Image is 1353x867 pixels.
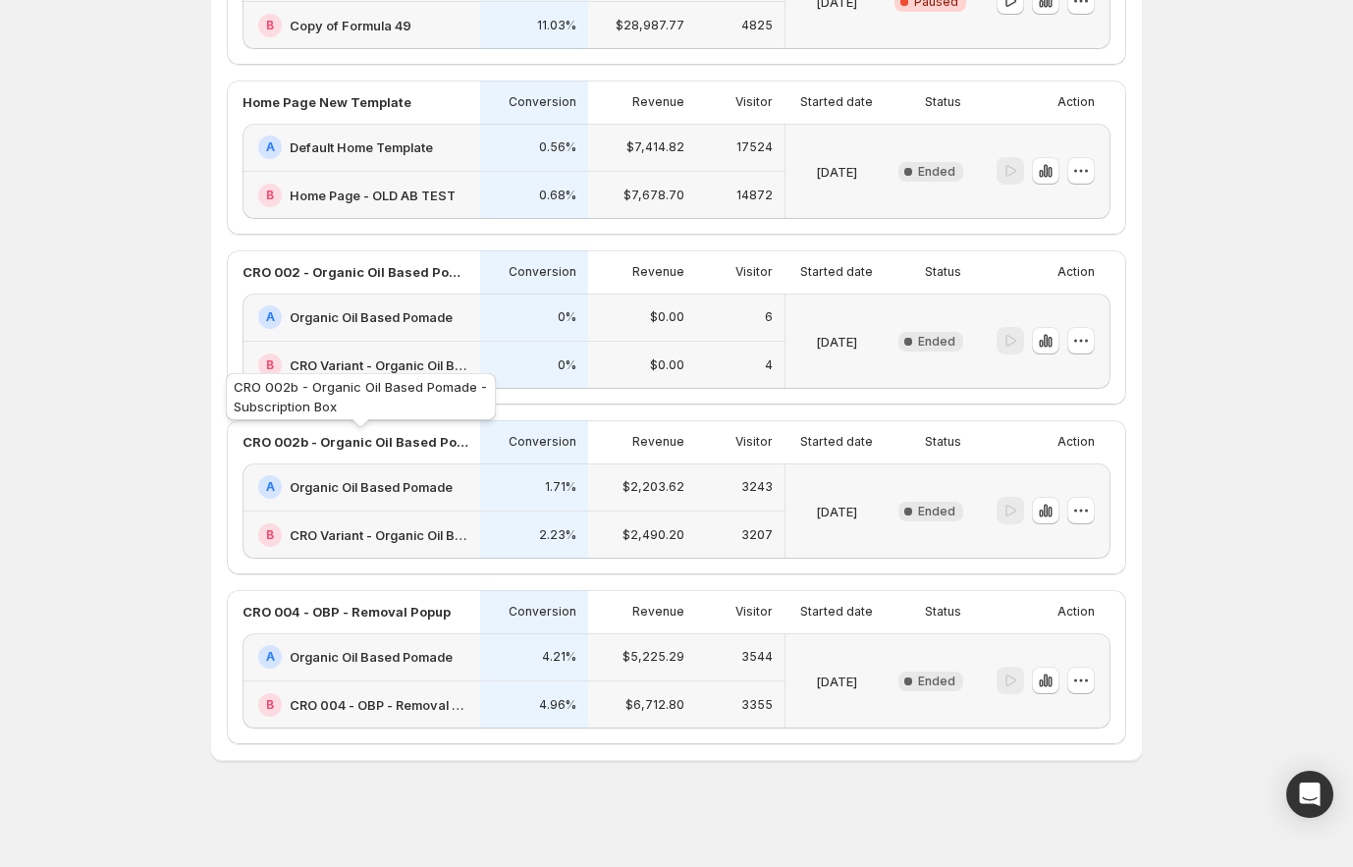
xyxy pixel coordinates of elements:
[918,504,955,519] span: Ended
[741,697,773,713] p: 3355
[632,264,684,280] p: Revenue
[509,604,576,620] p: Conversion
[616,18,684,33] p: $28,987.77
[741,479,773,495] p: 3243
[266,357,274,373] h2: B
[736,188,773,203] p: 14872
[816,672,857,691] p: [DATE]
[537,18,576,33] p: 11.03%
[741,649,773,665] p: 3544
[800,434,873,450] p: Started date
[558,357,576,373] p: 0%
[800,264,873,280] p: Started date
[243,432,468,452] p: CRO 002b - Organic Oil Based Pomade - Subscription Box
[545,479,576,495] p: 1.71%
[741,527,773,543] p: 3207
[622,527,684,543] p: $2,490.20
[266,479,275,495] h2: A
[266,527,274,543] h2: B
[1057,434,1095,450] p: Action
[558,309,576,325] p: 0%
[539,527,576,543] p: 2.23%
[736,139,773,155] p: 17524
[266,18,274,33] h2: B
[539,139,576,155] p: 0.56%
[925,434,961,450] p: Status
[243,92,411,112] p: Home Page New Template
[800,604,873,620] p: Started date
[741,18,773,33] p: 4825
[632,94,684,110] p: Revenue
[542,649,576,665] p: 4.21%
[632,434,684,450] p: Revenue
[243,262,468,282] p: CRO 002 - Organic Oil Based Pomade - Subscription Box
[650,357,684,373] p: $0.00
[509,94,576,110] p: Conversion
[765,309,773,325] p: 6
[816,502,857,521] p: [DATE]
[290,186,456,205] h2: Home Page - OLD AB TEST
[539,188,576,203] p: 0.68%
[509,264,576,280] p: Conversion
[925,94,961,110] p: Status
[266,649,275,665] h2: A
[1057,94,1095,110] p: Action
[626,139,684,155] p: $7,414.82
[290,695,468,715] h2: CRO 004 - OBP - Removal Popup (variant)
[509,434,576,450] p: Conversion
[1057,604,1095,620] p: Action
[290,137,433,157] h2: Default Home Template
[266,309,275,325] h2: A
[735,94,773,110] p: Visitor
[539,697,576,713] p: 4.96%
[622,649,684,665] p: $5,225.29
[632,604,684,620] p: Revenue
[800,94,873,110] p: Started date
[650,309,684,325] p: $0.00
[735,604,773,620] p: Visitor
[290,525,468,545] h2: CRO Variant - Organic Oil Based Pomade
[735,264,773,280] p: Visitor
[290,307,453,327] h2: Organic Oil Based Pomade
[925,264,961,280] p: Status
[290,477,453,497] h2: Organic Oil Based Pomade
[816,162,857,182] p: [DATE]
[266,697,274,713] h2: B
[623,188,684,203] p: $7,678.70
[290,16,411,35] h2: Copy of Formula 49
[622,479,684,495] p: $2,203.62
[1057,264,1095,280] p: Action
[266,139,275,155] h2: A
[918,334,955,350] span: Ended
[816,332,857,352] p: [DATE]
[765,357,773,373] p: 4
[243,602,451,622] p: CRO 004 - OBP - Removal Popup
[266,188,274,203] h2: B
[290,355,468,375] h2: CRO Variant - Organic Oil Based Pomade
[1286,771,1333,818] div: Open Intercom Messenger
[290,647,453,667] h2: Organic Oil Based Pomade
[918,164,955,180] span: Ended
[918,674,955,689] span: Ended
[735,434,773,450] p: Visitor
[625,697,684,713] p: $6,712.80
[925,604,961,620] p: Status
